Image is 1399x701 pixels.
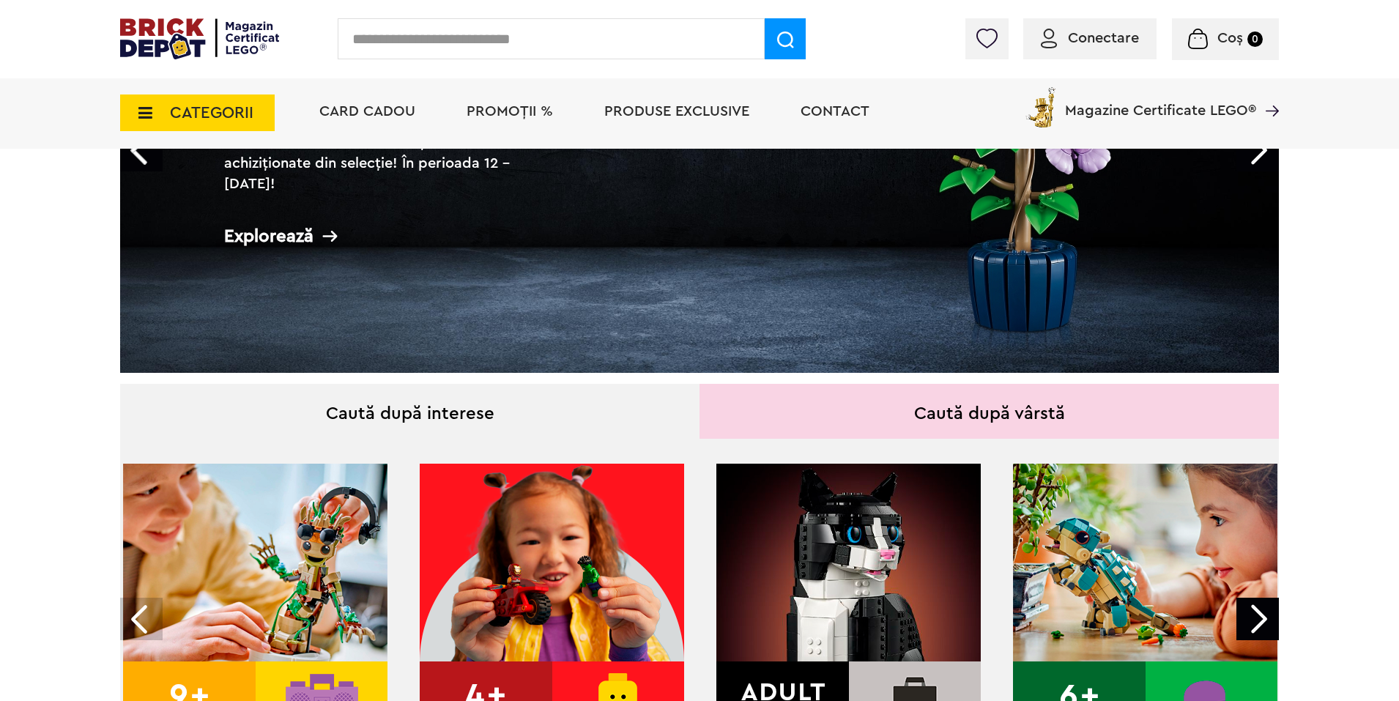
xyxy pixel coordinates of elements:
a: Next [1236,129,1279,171]
small: 0 [1247,31,1263,47]
h2: La două seturi LEGO de adulți achiziționate din selecție! În perioada 12 - [DATE]! [224,133,517,194]
div: Caută după vârstă [699,384,1279,439]
a: Prev [120,129,163,171]
span: Magazine Certificate LEGO® [1065,84,1256,118]
a: Conectare [1041,31,1139,45]
span: CATEGORII [170,105,253,121]
a: Produse exclusive [604,104,749,119]
a: Card Cadou [319,104,415,119]
span: Coș [1217,31,1243,45]
a: Magazine Certificate LEGO® [1256,84,1279,99]
a: PROMOȚII % [467,104,553,119]
div: Caută după interese [120,384,699,439]
a: Contact [801,104,869,119]
div: Explorează [224,227,517,245]
span: Conectare [1068,31,1139,45]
